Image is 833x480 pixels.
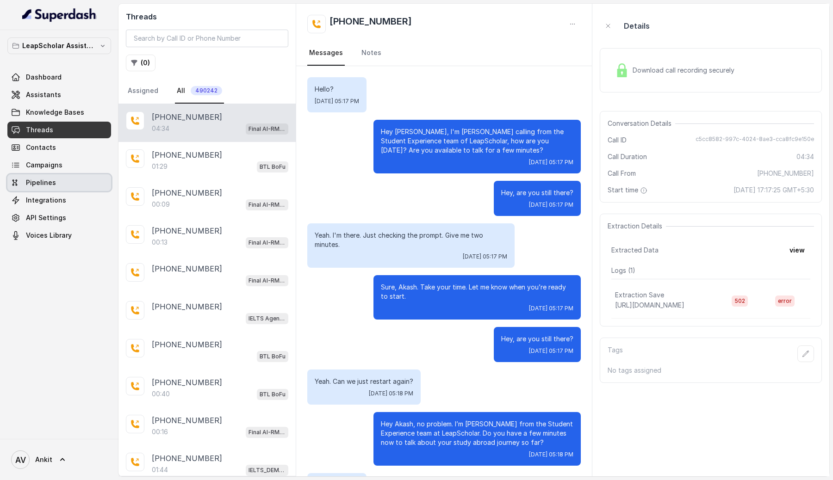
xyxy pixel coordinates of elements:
p: [PHONE_NUMBER] [152,187,222,198]
span: Call From [608,169,636,178]
p: [PHONE_NUMBER] [152,453,222,464]
span: Call ID [608,135,627,145]
nav: Tabs [307,41,581,66]
p: [PHONE_NUMBER] [152,415,222,426]
span: [DATE] 05:17 PM [529,305,573,312]
span: Extracted Data [611,246,659,255]
p: 00:13 [152,238,168,247]
span: Voices Library [26,231,72,240]
span: [DATE] 05:17 PM [463,253,507,260]
p: Details [624,20,650,31]
input: Search by Call ID or Phone Number [126,30,288,47]
p: No tags assigned [608,366,814,375]
span: Start time [608,185,649,195]
span: Ankit [35,455,52,464]
p: [PHONE_NUMBER] [152,377,222,388]
p: 00:16 [152,427,168,437]
span: [DATE] 05:18 PM [529,451,573,458]
span: c5cc8582-997c-4024-8ae3-cca8fc9e150e [696,135,814,145]
p: Final AI-RM - Exam Not Yet Decided [249,276,286,285]
span: [URL][DOMAIN_NAME] [615,301,684,309]
span: error [775,295,795,307]
p: Hey Akash, no problem. I’m [PERSON_NAME] from the Student Experience team at LeapScholar. Do you ... [381,419,573,447]
a: Knowledge Bases [7,104,111,121]
span: Extraction Details [608,222,666,231]
p: Extraction Save [615,290,664,300]
p: BTL BoFu [260,352,286,361]
p: Tags [608,345,623,362]
p: [PHONE_NUMBER] [152,225,222,236]
span: Call Duration [608,152,647,161]
p: Final AI-RM - Exam Not Yet Decided [249,238,286,247]
a: Campaigns [7,157,111,173]
a: Dashboard [7,69,111,86]
p: Final AI-RM - Exam Not Yet Decided [249,200,286,209]
p: Yeah. I'm there. Just checking the prompt. Give me two minutes. [315,231,507,249]
p: Yeah. Can we just restart again? [315,377,413,386]
a: Ankit [7,447,111,473]
a: Assigned [126,79,160,104]
span: [DATE] 05:17 PM [529,347,573,355]
a: Notes [360,41,383,66]
span: [DATE] 17:17:25 GMT+5:30 [734,185,814,195]
span: Contacts [26,143,56,152]
a: Voices Library [7,227,111,244]
p: 04:34 [152,124,169,133]
p: Final AI-RM - Exam Not Yet Decided [249,428,286,437]
img: light.svg [22,7,97,22]
p: [PHONE_NUMBER] [152,111,222,123]
a: API Settings [7,209,111,226]
button: LeapScholar Assistant [7,37,111,54]
span: 490242 [191,86,222,95]
p: [PHONE_NUMBER] [152,149,222,160]
a: Pipelines [7,174,111,191]
p: Hello? [315,85,359,94]
img: Lock Icon [615,63,629,77]
p: 00:09 [152,200,170,209]
span: Campaigns [26,160,62,170]
p: BTL BoFu [260,390,286,399]
span: Assistants [26,90,61,99]
span: 04:34 [796,152,814,161]
p: [PHONE_NUMBER] [152,263,222,274]
span: Threads [26,125,53,135]
span: [DATE] 05:17 PM [529,201,573,209]
span: Download call recording securely [633,66,738,75]
span: API Settings [26,213,66,222]
span: [PHONE_NUMBER] [757,169,814,178]
p: Hey, are you still there? [501,188,573,197]
span: Knowledge Bases [26,108,84,117]
span: [DATE] 05:18 PM [369,390,413,397]
span: Integrations [26,196,66,205]
p: Final AI-RM - Exam Not Yet Decided [249,124,286,134]
a: Integrations [7,192,111,209]
p: IELTS_DEMO_gk (agent 1) [249,466,286,475]
a: All490242 [175,79,224,104]
p: Logs ( 1 ) [611,266,810,275]
a: Messages [307,41,345,66]
p: 01:44 [152,465,168,474]
span: Pipelines [26,178,56,187]
h2: Threads [126,11,288,22]
span: [DATE] 05:17 PM [315,98,359,105]
span: 502 [732,295,748,307]
p: 01:29 [152,162,168,171]
p: LeapScholar Assistant [22,40,96,51]
p: Sure, Akash. Take your time. Let me know when you’re ready to start. [381,283,573,301]
a: Contacts [7,139,111,156]
p: Hey [PERSON_NAME], I'm [PERSON_NAME] calling from the Student Experience team of LeapScholar, how... [381,127,573,155]
button: view [784,242,810,258]
nav: Tabs [126,79,288,104]
p: [PHONE_NUMBER] [152,301,222,312]
span: [DATE] 05:17 PM [529,159,573,166]
span: Dashboard [26,73,62,82]
p: Hey, are you still there? [501,334,573,344]
p: IELTS Agent 2 [249,314,286,323]
p: 00:40 [152,389,170,399]
h2: [PHONE_NUMBER] [329,15,412,33]
a: Threads [7,122,111,138]
a: Assistants [7,86,111,103]
span: Conversation Details [608,119,675,128]
p: BTL BoFu [260,162,286,172]
p: [PHONE_NUMBER] [152,339,222,350]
